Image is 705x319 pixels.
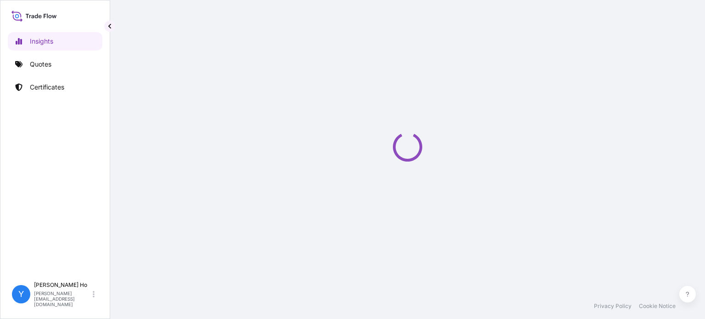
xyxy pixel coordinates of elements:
p: [PERSON_NAME][EMAIL_ADDRESS][DOMAIN_NAME] [34,291,91,307]
a: Insights [8,32,102,50]
span: Y [18,290,24,299]
a: Cookie Notice [639,302,676,310]
a: Certificates [8,78,102,96]
p: [PERSON_NAME] Ho [34,281,91,289]
p: Insights [30,37,53,46]
p: Certificates [30,83,64,92]
a: Quotes [8,55,102,73]
a: Privacy Policy [594,302,632,310]
p: Quotes [30,60,51,69]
